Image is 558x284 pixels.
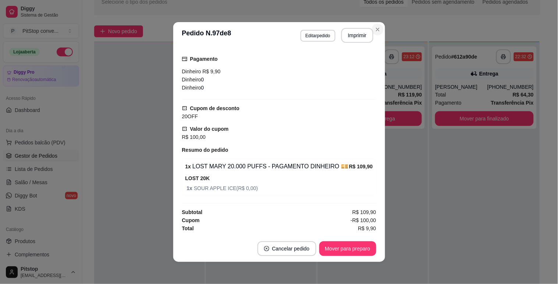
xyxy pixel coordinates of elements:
[185,175,210,181] strong: LOST 20K
[182,56,187,62] span: credit-card
[301,30,335,42] button: Editarpedido
[182,209,203,215] strong: Subtotal
[182,76,376,84] div: 0
[341,28,373,43] button: Imprimir
[187,184,373,192] span: SOUR APPLE ICE ( R$ 0,00 )
[182,147,228,153] strong: Resumo do pedido
[358,224,376,232] span: R$ 9,90
[187,185,194,191] strong: 1 x
[182,77,201,83] span: Dinheiro
[201,69,221,74] span: R$ 9,90
[182,225,194,231] strong: Total
[264,246,269,251] span: close-circle
[372,24,384,35] button: Close
[182,217,200,223] strong: Cupom
[182,134,206,140] span: R$ 100,00
[257,241,316,256] button: close-circleCancelar pedido
[190,56,218,62] strong: Pagamento
[182,85,201,91] span: Dinheiro
[351,216,376,224] span: -R$ 100,00
[185,162,349,171] div: LOST MARY 20.000 PUFFS - PAGAMENTO DINHEIRO 💴
[352,208,376,216] span: R$ 109,90
[190,105,240,111] strong: Cupom de desconto
[182,84,376,92] div: 0
[190,126,229,132] strong: Valor do cupom
[319,241,376,256] button: Mover para preparo
[182,28,231,43] h3: Pedido N. 97de8
[182,69,201,74] span: Dinheiro
[185,164,191,169] strong: 1 x
[349,164,373,169] strong: R$ 109,90
[182,113,198,119] span: 20OFF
